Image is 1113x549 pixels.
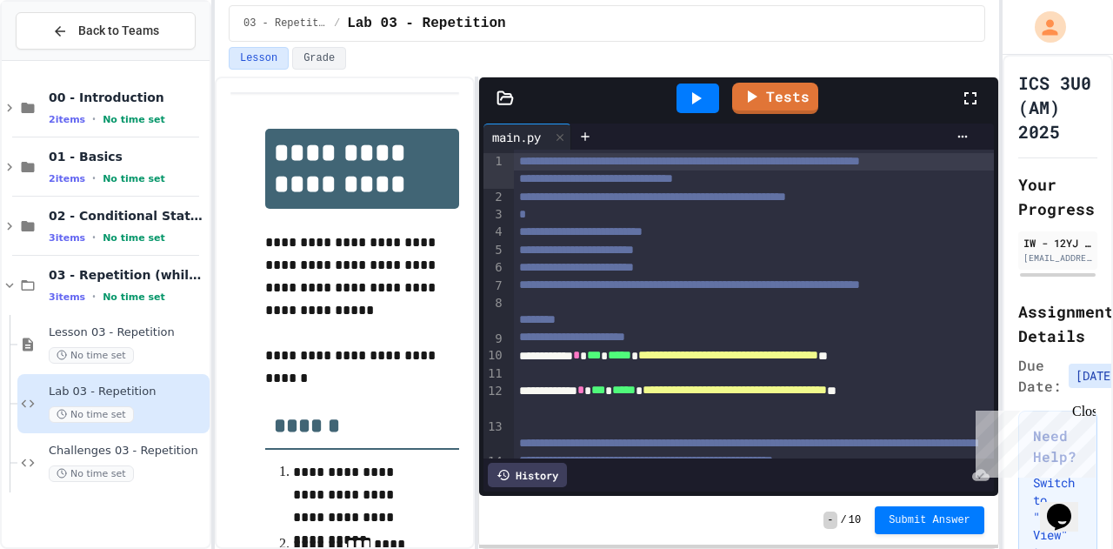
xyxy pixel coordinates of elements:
[1018,355,1062,397] span: Due Date:
[16,12,196,50] button: Back to Teams
[92,231,96,244] span: •
[103,291,165,303] span: No time set
[49,385,206,399] span: Lab 03 - Repetition
[1023,235,1092,251] div: IW - 12YJ 814484 [PERSON_NAME] SS
[49,208,206,224] span: 02 - Conditional Statements (if)
[49,90,206,105] span: 00 - Introduction
[292,47,346,70] button: Grade
[92,290,96,304] span: •
[243,17,327,30] span: 03 - Repetition (while and for)
[49,406,134,423] span: No time set
[49,114,85,125] span: 2 items
[49,465,134,482] span: No time set
[49,444,206,459] span: Challenges 03 - Repetition
[1018,70,1097,144] h1: ICS 3U0 (AM) 2025
[1016,7,1070,47] div: My Account
[1023,251,1092,264] div: [EMAIL_ADDRESS][DOMAIN_NAME]
[92,171,96,185] span: •
[103,232,165,244] span: No time set
[78,22,159,40] span: Back to Teams
[49,232,85,244] span: 3 items
[103,114,165,125] span: No time set
[229,47,289,70] button: Lesson
[49,149,206,164] span: 01 - Basics
[347,13,505,34] span: Lab 03 - Repetition
[92,112,96,126] span: •
[1018,172,1097,221] h2: Your Progress
[49,325,206,340] span: Lesson 03 - Repetition
[969,404,1096,478] iframe: chat widget
[1040,479,1096,532] iframe: chat widget
[334,17,340,30] span: /
[7,7,120,110] div: Chat with us now!Close
[103,173,165,184] span: No time set
[49,267,206,283] span: 03 - Repetition (while and for)
[1018,299,1097,348] h2: Assignment Details
[49,347,134,364] span: No time set
[49,291,85,303] span: 3 items
[49,173,85,184] span: 2 items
